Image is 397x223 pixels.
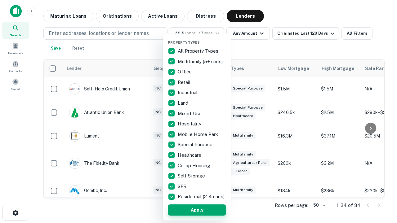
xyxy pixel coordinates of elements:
[178,110,203,117] p: Mixed-Use
[178,58,224,65] p: Multifamily (5+ units)
[178,131,219,138] p: Mobile Home Park
[168,41,200,44] span: Property Types
[178,99,190,107] p: Land
[178,172,206,180] p: Self Storage
[168,204,226,216] button: Apply
[178,162,211,169] p: Co-op Housing
[178,193,226,200] p: Residential (2-4 units)
[178,79,191,86] p: Retail
[366,154,397,183] iframe: Chat Widget
[178,151,203,159] p: Healthcare
[178,47,220,55] p: All Property Types
[178,68,193,76] p: Office
[178,141,214,148] p: Special Purpose
[178,120,203,128] p: Hospitality
[178,183,188,190] p: SFR
[178,89,199,96] p: Industrial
